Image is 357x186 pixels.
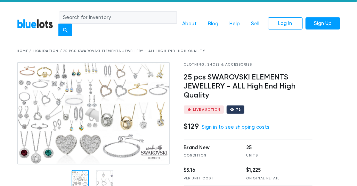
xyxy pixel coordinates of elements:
[236,108,241,111] div: 73
[184,167,236,174] div: $5.16
[177,17,203,31] a: About
[246,176,298,181] div: Original Retail
[246,153,298,158] div: Units
[59,11,177,24] input: Search for inventory
[184,176,236,181] div: Per Unit Cost
[246,17,265,31] a: Sell
[306,17,340,30] a: Sign Up
[224,17,246,31] a: Help
[184,62,313,67] div: Clothing, Shoes & Accessories
[193,108,221,111] div: Live Auction
[17,49,340,54] div: Home / Liquidation / 25 pcs SWAROVSKI ELEMENTS JEWELLERY - ALL High End High Quality
[184,153,236,158] div: Condition
[246,167,298,174] div: $1,225
[184,144,236,152] div: Brand New
[17,62,170,164] img: dec45095-f226-458c-8b08-ab6e27af31ab-1754434232.png
[203,17,224,31] a: Blog
[184,73,313,100] h4: 25 pcs SWAROVSKI ELEMENTS JEWELLERY - ALL High End High Quality
[17,19,53,29] a: BlueLots
[246,144,298,152] div: 25
[184,122,199,131] h4: $129
[268,17,303,30] a: Log In
[202,124,270,130] a: Sign in to see shipping costs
